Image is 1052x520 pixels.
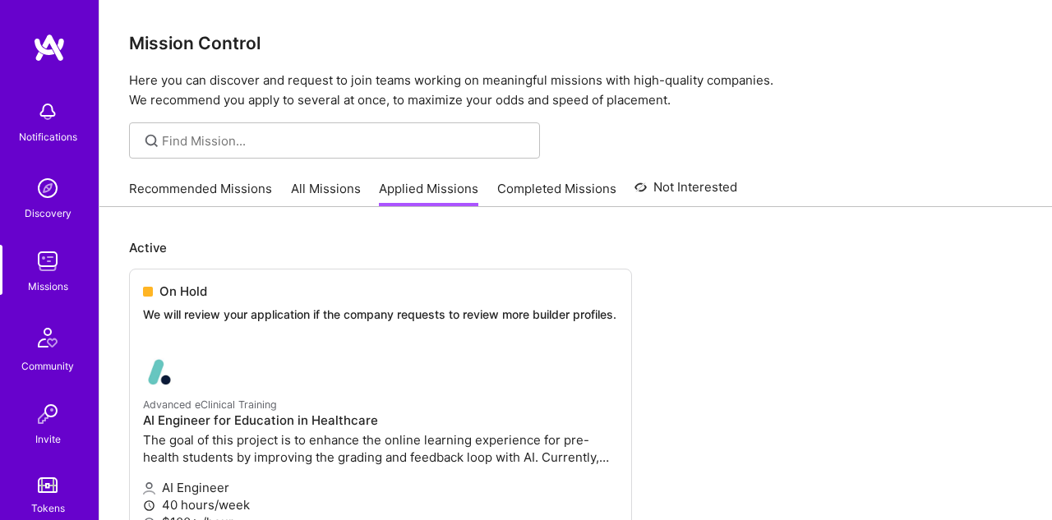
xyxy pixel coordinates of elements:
div: Notifications [19,128,77,145]
img: Community [28,318,67,357]
p: Active [129,239,1022,256]
input: Find Mission... [162,132,528,150]
div: Missions [28,278,68,295]
img: teamwork [31,245,64,278]
span: On Hold [159,283,207,300]
h4: AI Engineer for Education in Healthcare [143,413,618,428]
a: All Missions [291,180,361,207]
a: Completed Missions [497,180,616,207]
a: Recommended Missions [129,180,272,207]
img: discovery [31,172,64,205]
img: logo [33,33,66,62]
div: Invite [35,430,61,448]
h3: Mission Control [129,33,1022,53]
p: Here you can discover and request to join teams working on meaningful missions with high-quality ... [129,71,1022,110]
a: Applied Missions [379,180,478,207]
img: tokens [38,477,58,493]
img: Invite [31,398,64,430]
i: icon Applicant [143,482,155,495]
small: Advanced eClinical Training [143,398,277,411]
p: The goal of this project is to enhance the online learning experience for pre-health students by ... [143,431,618,466]
p: 40 hours/week [143,496,618,513]
i: icon Clock [143,499,155,512]
img: bell [31,95,64,128]
p: We will review your application if the company requests to review more builder profiles. [143,306,618,323]
img: Advanced eClinical Training company logo [143,356,176,389]
div: Community [21,357,74,375]
i: icon SearchGrey [142,131,161,150]
p: AI Engineer [143,479,618,496]
div: Discovery [25,205,72,222]
div: Tokens [31,499,65,517]
a: Not Interested [634,177,737,207]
